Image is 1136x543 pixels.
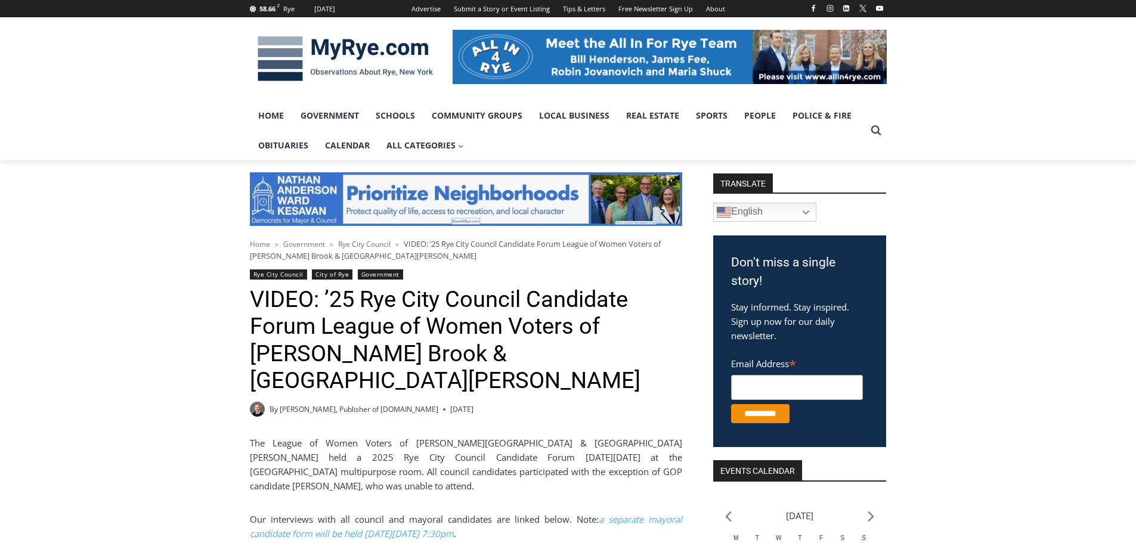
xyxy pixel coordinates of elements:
[531,101,618,131] a: Local Business
[733,535,738,541] span: M
[786,508,813,524] li: [DATE]
[856,1,870,15] a: X
[423,101,531,131] a: Community Groups
[688,101,736,131] a: Sports
[717,205,731,219] img: en
[275,240,278,249] span: >
[731,253,868,291] h3: Don't miss a single story!
[250,101,292,131] a: Home
[283,4,295,14] div: Rye
[862,535,866,541] span: S
[250,131,317,160] a: Obituaries
[259,4,276,13] span: 58.66
[317,131,378,160] a: Calendar
[280,404,438,414] a: [PERSON_NAME], Publisher of [DOMAIN_NAME]
[756,535,759,541] span: T
[840,535,844,541] span: S
[731,352,863,373] label: Email Address
[250,28,441,90] img: MyRye.com
[270,404,278,415] span: By
[453,30,887,83] img: All in for Rye
[250,436,682,493] p: The League of Women Voters of [PERSON_NAME][GEOGRAPHIC_DATA] & [GEOGRAPHIC_DATA][PERSON_NAME] hel...
[713,460,802,480] h2: Events Calendar
[713,173,773,193] strong: TRANSLATE
[736,101,784,131] a: People
[277,2,280,9] span: F
[798,535,801,541] span: T
[618,101,688,131] a: Real Estate
[283,239,325,249] a: Government
[358,269,403,280] a: Government
[731,300,868,343] p: Stay informed. Stay inspired. Sign up now for our daily newsletter.
[250,101,865,161] nav: Primary Navigation
[330,240,333,249] span: >
[806,1,821,15] a: Facebook
[250,402,265,417] a: Author image
[386,139,464,152] span: All Categories
[250,269,307,280] a: Rye City Council
[314,4,335,14] div: [DATE]
[338,239,391,249] a: Rye City Council
[378,131,472,160] a: All Categories
[250,512,682,541] p: Our interviews with all council and mayoral candidates are linked below. Note: .
[250,286,682,395] h1: VIDEO: ’25 Rye City Council Candidate Forum League of Women Voters of [PERSON_NAME] Brook & [GEOG...
[776,535,781,541] span: W
[450,404,473,415] time: [DATE]
[250,239,270,249] a: Home
[312,269,352,280] a: City of Rye
[865,120,887,141] button: View Search Form
[250,513,682,539] a: a separate mayoral candidate form will be held [DATE][DATE] 7:30pm
[367,101,423,131] a: Schools
[250,238,682,262] nav: Breadcrumbs
[292,101,367,131] a: Government
[395,240,399,249] span: >
[872,1,887,15] a: YouTube
[250,238,661,261] span: VIDEO: ’25 Rye City Council Candidate Forum League of Women Voters of [PERSON_NAME] Brook & [GEOG...
[823,1,837,15] a: Instagram
[868,511,874,522] a: Next month
[784,101,860,131] a: Police & Fire
[713,203,816,222] a: English
[839,1,853,15] a: Linkedin
[819,535,823,541] span: F
[725,511,732,522] a: Previous month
